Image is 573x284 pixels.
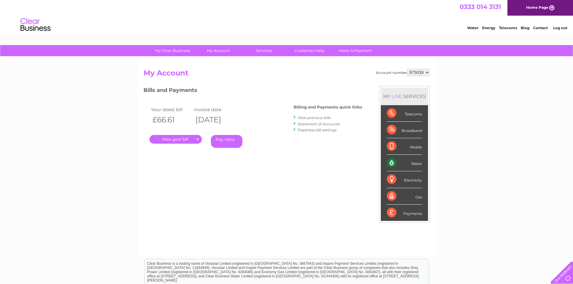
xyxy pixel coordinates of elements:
[460,3,501,11] a: 0333 014 3131
[193,45,243,56] a: My Account
[149,105,193,114] td: Your latest bill
[533,26,548,30] a: Contact
[143,69,430,80] h2: My Account
[387,188,422,205] div: Gas
[482,26,495,30] a: Energy
[298,122,340,126] a: Statement of Accounts
[387,122,422,138] div: Broadband
[143,86,362,96] h3: Bills and Payments
[211,135,242,148] a: Pay Here
[553,26,567,30] a: Log out
[193,105,236,114] td: Invoice date
[521,26,529,30] a: Blog
[298,115,331,120] a: View previous bills
[387,105,422,122] div: Telecoms
[499,26,517,30] a: Telecoms
[298,128,337,132] a: Paperless bill settings
[149,135,202,144] a: .
[387,205,422,221] div: Payments
[20,16,51,34] img: logo.png
[387,138,422,155] div: Mobile
[387,155,422,171] div: Water
[148,45,197,56] a: My Clear Business
[387,171,422,188] div: Electricity
[331,45,380,56] a: Make A Payment
[390,93,403,99] div: LIVE
[149,114,193,126] th: £66.61
[193,114,236,126] th: [DATE]
[381,88,428,105] div: MY SERVICES
[145,3,429,29] div: Clear Business is a trading name of Verastar Limited (registered in [GEOGRAPHIC_DATA] No. 3667643...
[376,69,430,76] div: Account number
[285,45,334,56] a: Customer Help
[467,26,479,30] a: Water
[239,45,289,56] a: Services
[294,105,362,109] h4: Billing and Payments quick links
